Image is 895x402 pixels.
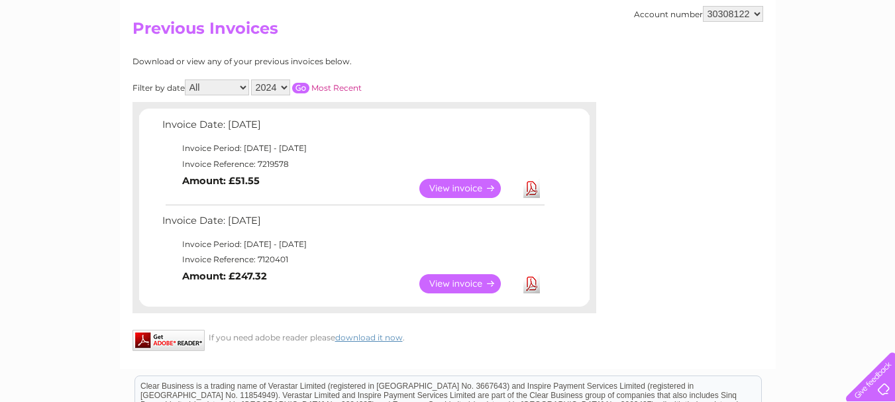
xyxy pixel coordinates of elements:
div: Account number [634,6,763,22]
a: Contact [807,56,839,66]
a: Telecoms [732,56,772,66]
a: Blog [780,56,799,66]
a: Most Recent [311,83,362,93]
td: Invoice Date: [DATE] [159,212,547,236]
a: Log out [851,56,882,66]
td: Invoice Reference: 7219578 [159,156,547,172]
a: download it now [335,332,403,342]
a: Energy [695,56,724,66]
div: Filter by date [132,79,480,95]
a: Download [523,179,540,198]
td: Invoice Period: [DATE] - [DATE] [159,236,547,252]
a: 0333 014 3131 [645,7,737,23]
td: Invoice Period: [DATE] - [DATE] [159,140,547,156]
a: View [419,179,517,198]
td: Invoice Reference: 7120401 [159,252,547,268]
b: Amount: £247.32 [182,270,267,282]
b: Amount: £51.55 [182,175,260,187]
div: Download or view any of your previous invoices below. [132,57,480,66]
td: Invoice Date: [DATE] [159,116,547,140]
div: Clear Business is a trading name of Verastar Limited (registered in [GEOGRAPHIC_DATA] No. 3667643... [135,7,761,64]
a: Download [523,274,540,293]
a: View [419,274,517,293]
h2: Previous Invoices [132,19,763,44]
img: logo.png [31,34,99,75]
a: Water [662,56,687,66]
div: If you need adobe reader please . [132,330,596,342]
